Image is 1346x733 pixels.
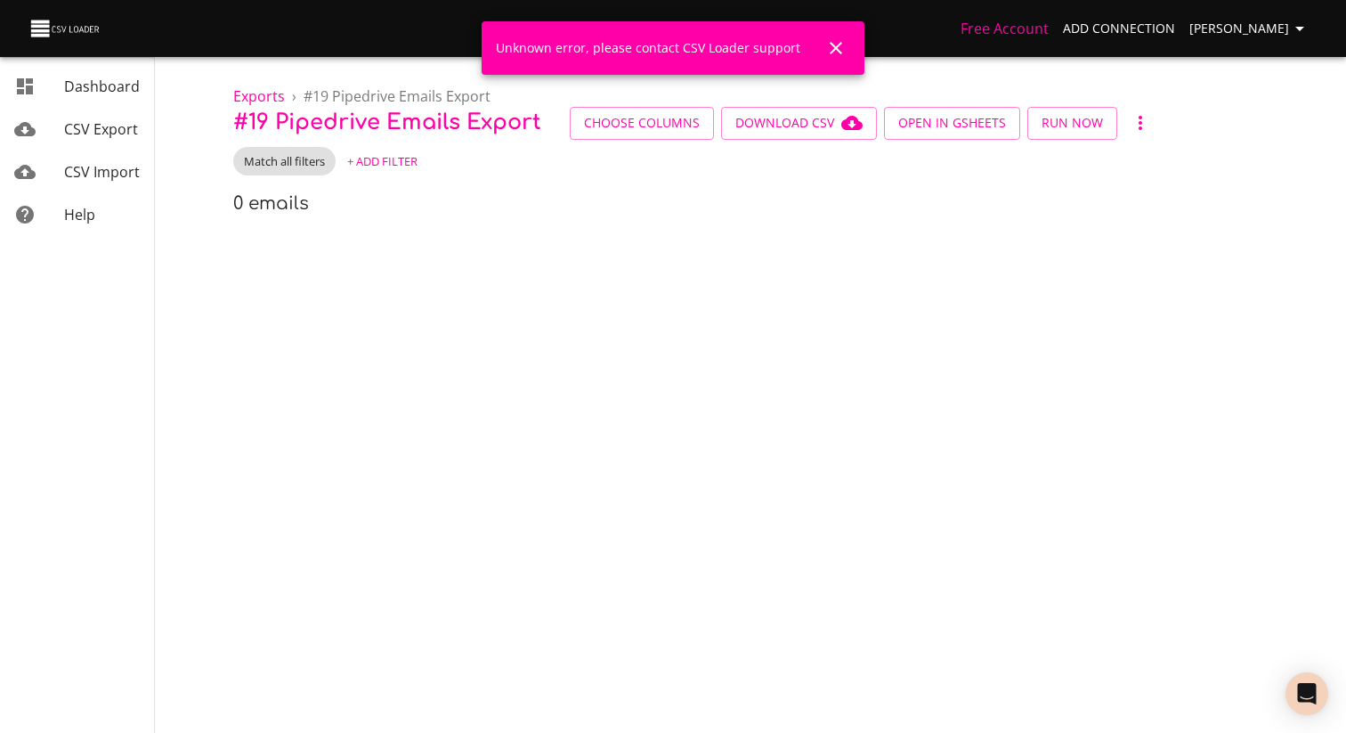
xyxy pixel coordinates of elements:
[292,86,296,107] li: ›
[815,27,857,69] button: Close
[1042,112,1103,134] span: Run Now
[233,86,285,106] a: Exports
[28,16,103,41] img: CSV Loader
[496,39,800,56] a: Unknown error, please contact CSV Loader support
[721,107,877,140] button: Download CSV
[898,112,1006,134] span: Open in GSheets
[64,162,140,182] span: CSV Import
[233,153,336,170] span: Match all filters
[64,77,140,96] span: Dashboard
[1063,18,1175,40] span: Add Connection
[1285,672,1328,715] div: Open Intercom Messenger
[233,147,336,175] div: Match all filters
[1189,18,1310,40] span: [PERSON_NAME]
[347,151,418,172] span: + Add Filter
[233,193,309,214] h6: 0 emails
[1182,12,1318,45] button: [PERSON_NAME]
[884,107,1020,140] button: Open in GSheets
[570,107,714,140] button: Choose Columns
[233,110,541,134] span: # 19 Pipedrive Emails Export
[343,148,422,175] button: + Add Filter
[64,119,138,139] span: CSV Export
[735,112,863,134] span: Download CSV
[961,19,1049,38] a: Free Account
[64,205,95,224] span: Help
[1027,107,1117,140] button: Run Now
[584,112,700,134] span: Choose Columns
[304,86,491,106] span: # 19 Pipedrive Emails Export
[1056,12,1182,45] a: Add Connection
